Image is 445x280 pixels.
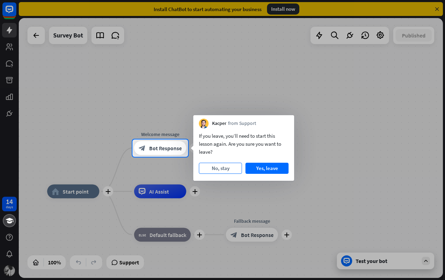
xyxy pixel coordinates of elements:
button: Open LiveChat chat widget [6,3,26,24]
span: Bot Response [149,145,182,152]
button: Yes, leave [245,163,289,174]
i: block_bot_response [139,145,146,152]
button: No, stay [199,163,242,174]
span: from Support [228,120,256,127]
span: Kacper [212,120,226,127]
div: If you leave, you’ll need to start this lesson again. Are you sure you want to leave? [199,132,289,156]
